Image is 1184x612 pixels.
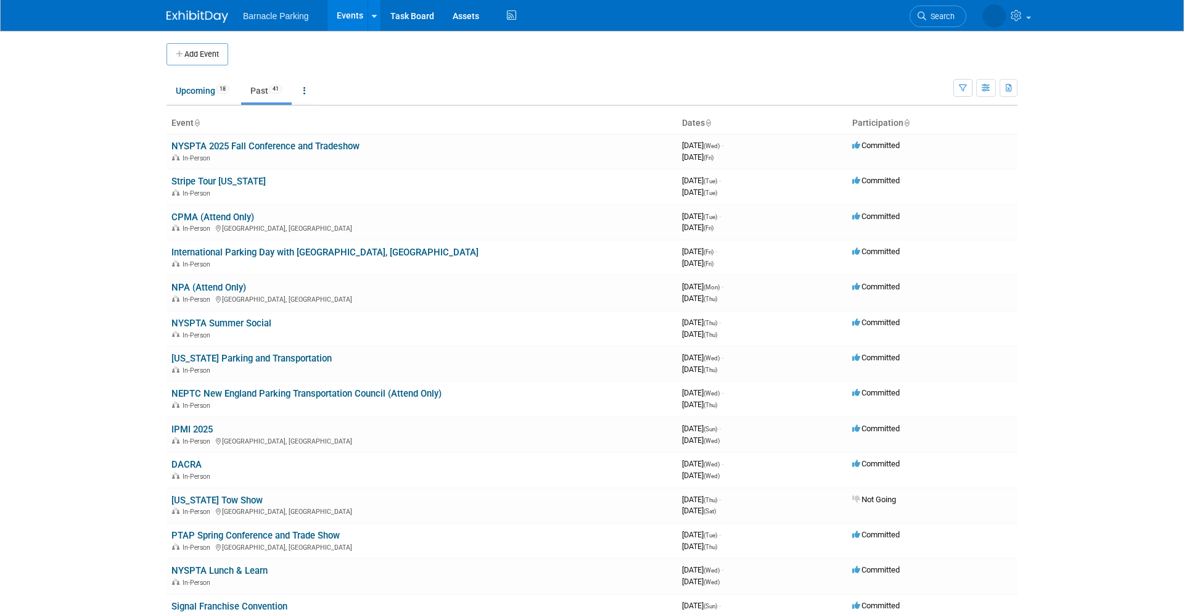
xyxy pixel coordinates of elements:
span: Committed [852,530,900,539]
span: (Mon) [704,284,720,291]
span: (Fri) [704,154,713,161]
span: (Wed) [704,143,720,149]
span: - [719,495,721,504]
span: - [719,318,721,327]
div: [GEOGRAPHIC_DATA], [GEOGRAPHIC_DATA] [171,542,672,552]
span: [DATE] [682,258,713,268]
span: [DATE] [682,388,723,397]
span: [DATE] [682,152,713,162]
img: In-Person Event [172,296,179,302]
span: - [721,353,723,362]
div: [GEOGRAPHIC_DATA], [GEOGRAPHIC_DATA] [171,223,672,233]
span: 18 [216,85,229,94]
span: [DATE] [682,459,723,468]
span: [DATE] [682,282,723,291]
span: (Wed) [704,567,720,574]
a: Sort by Event Name [194,118,200,128]
img: In-Person Event [172,260,179,267]
span: (Sat) [704,508,716,515]
span: (Thu) [704,366,717,373]
span: In-Person [183,225,214,233]
span: In-Person [183,260,214,268]
span: 41 [269,85,282,94]
a: Sort by Start Date [705,118,711,128]
span: (Thu) [704,544,717,550]
span: (Tue) [704,213,717,220]
a: Stripe Tour [US_STATE] [171,176,266,187]
span: (Thu) [704,296,717,302]
span: Committed [852,388,900,397]
span: (Wed) [704,579,720,585]
span: - [719,424,721,433]
a: Search [910,6,966,27]
span: Committed [852,141,900,150]
span: In-Person [183,331,214,339]
span: [DATE] [682,530,721,539]
a: Signal Franchise Convention [171,601,287,612]
th: Participation [847,113,1017,134]
a: International Parking Day with [GEOGRAPHIC_DATA], [GEOGRAPHIC_DATA] [171,247,479,258]
img: In-Person Event [172,544,179,550]
span: [DATE] [682,601,721,610]
a: NYSPTA Summer Social [171,318,271,329]
img: In-Person Event [172,154,179,160]
th: Dates [677,113,847,134]
span: - [721,141,723,150]
img: In-Person Event [172,473,179,479]
span: (Sun) [704,603,717,610]
img: In-Person Event [172,437,179,444]
span: In-Person [183,579,214,587]
span: [DATE] [682,577,720,586]
a: Past41 [241,79,292,102]
span: (Thu) [704,331,717,338]
span: - [719,601,721,610]
span: (Thu) [704,320,717,326]
span: (Wed) [704,437,720,444]
span: [DATE] [682,212,721,221]
span: - [719,530,721,539]
a: NEPTC New England Parking Transportation Council (Attend Only) [171,388,442,399]
div: [GEOGRAPHIC_DATA], [GEOGRAPHIC_DATA] [171,506,672,516]
span: Committed [852,424,900,433]
img: ExhibitDay [166,10,228,23]
span: [DATE] [682,141,723,150]
span: (Wed) [704,473,720,479]
a: [US_STATE] Parking and Transportation [171,353,332,364]
span: In-Person [183,437,214,445]
span: [DATE] [682,400,717,409]
img: In-Person Event [172,366,179,373]
img: Samantha Berardis [982,4,1006,28]
span: Committed [852,459,900,468]
span: (Fri) [704,249,713,255]
span: Committed [852,318,900,327]
span: [DATE] [682,495,721,504]
span: [DATE] [682,247,717,256]
span: (Tue) [704,189,717,196]
img: In-Person Event [172,579,179,585]
span: Search [926,12,955,21]
span: [DATE] [682,176,721,185]
span: - [721,282,723,291]
span: Committed [852,282,900,291]
span: (Wed) [704,390,720,397]
span: - [715,247,717,256]
span: (Wed) [704,461,720,468]
span: [DATE] [682,565,723,574]
a: [US_STATE] Tow Show [171,495,263,506]
a: NYSPTA Lunch & Learn [171,565,268,576]
span: (Fri) [704,260,713,267]
span: (Tue) [704,178,717,184]
span: [DATE] [682,365,717,374]
img: In-Person Event [172,402,179,408]
span: In-Person [183,473,214,481]
span: In-Person [183,189,214,197]
a: NYSPTA 2025 Fall Conference and Tradeshow [171,141,360,152]
span: (Sun) [704,426,717,432]
span: Committed [852,353,900,362]
span: [DATE] [682,294,717,303]
span: In-Person [183,544,214,552]
a: PTAP Spring Conference and Trade Show [171,530,340,541]
span: Not Going [852,495,896,504]
th: Event [166,113,677,134]
span: - [719,212,721,221]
